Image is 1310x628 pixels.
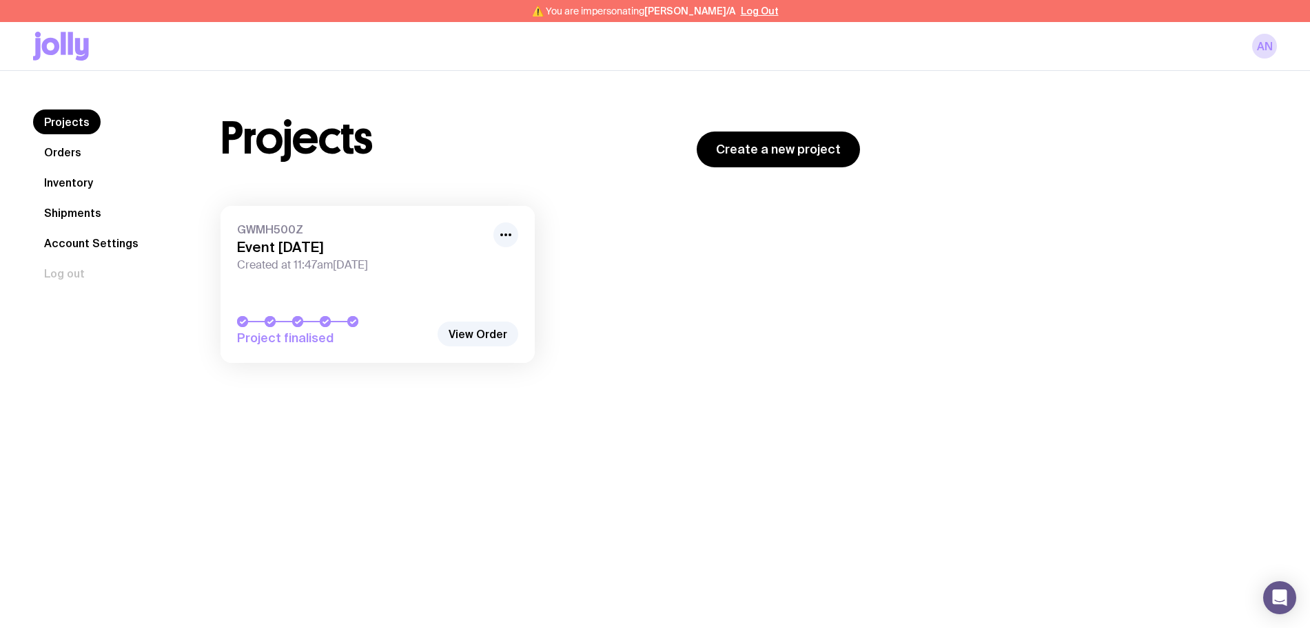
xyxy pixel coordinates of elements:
a: AN [1252,34,1277,59]
span: Created at 11:47am[DATE] [237,258,485,272]
a: View Order [438,322,518,346]
h1: Projects [221,116,373,160]
h3: Event [DATE] [237,239,485,255]
span: Project finalised [237,330,430,346]
span: GWMH500Z [237,222,485,236]
a: Account Settings [33,231,150,255]
button: Log Out [741,6,779,17]
a: Orders [33,140,92,165]
a: Inventory [33,170,104,195]
span: [PERSON_NAME]/A [644,6,735,17]
a: Create a new project [697,132,860,167]
a: GWMH500ZEvent [DATE]Created at 11:47am[DATE]Project finalised [221,206,535,363]
button: Log out [33,261,96,286]
div: Open Intercom Messenger [1263,581,1296,614]
span: ⚠️ You are impersonating [532,6,735,17]
a: Projects [33,109,101,134]
a: Shipments [33,200,112,225]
